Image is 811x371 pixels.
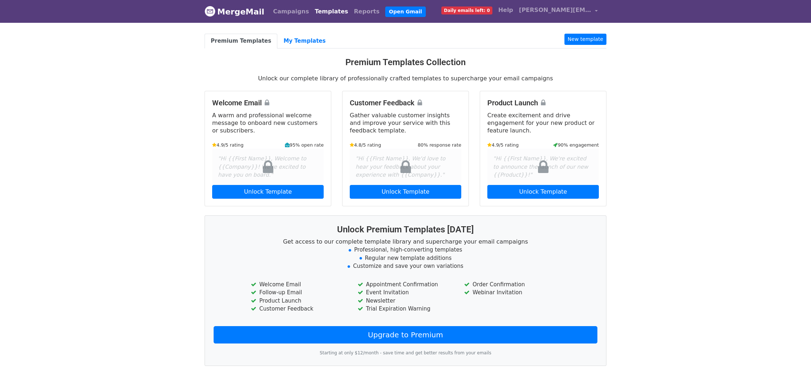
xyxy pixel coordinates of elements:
[358,297,453,305] li: Newsletter
[487,142,519,148] small: 4.9/5 rating
[214,224,597,235] h3: Unlock Premium Templates [DATE]
[214,262,597,270] li: Customize and save your own variations
[350,98,461,107] h4: Customer Feedback
[487,149,599,185] div: "Hi {{First Name}}, We're excited to announce the launch of our new {{Product}}!"
[214,349,597,357] p: Starting at only $12/month - save time and get better results from your emails
[205,4,264,19] a: MergeMail
[214,254,597,262] li: Regular new template additions
[212,185,324,199] a: Unlock Template
[205,75,606,82] p: Unlock our complete library of professionally crafted templates to supercharge your email campaigns
[214,238,597,245] p: Get access to our complete template library and supercharge your email campaigns
[464,281,560,289] li: Order Confirmation
[285,142,324,148] small: 95% open rate
[214,326,597,343] a: Upgrade to Premium
[312,4,351,19] a: Templates
[350,111,461,134] p: Gather valuable customer insights and improve your service with this feedback template.
[251,288,346,297] li: Follow-up Email
[212,142,244,148] small: 4.9/5 rating
[350,185,461,199] a: Unlock Template
[350,142,381,148] small: 4.8/5 rating
[358,281,453,289] li: Appointment Confirmation
[277,34,332,49] a: My Templates
[251,305,346,313] li: Customer Feedback
[214,246,597,254] li: Professional, high-converting templates
[418,142,461,148] small: 80% response rate
[270,4,312,19] a: Campaigns
[205,6,215,17] img: MergeMail logo
[487,185,599,199] a: Unlock Template
[519,6,591,14] span: [PERSON_NAME][EMAIL_ADDRESS][PERSON_NAME][DOMAIN_NAME]
[358,305,453,313] li: Trial Expiration Warning
[212,98,324,107] h4: Welcome Email
[205,57,606,68] h3: Premium Templates Collection
[438,3,495,17] a: Daily emails left: 0
[441,7,492,14] span: Daily emails left: 0
[351,4,383,19] a: Reports
[487,98,599,107] h4: Product Launch
[487,111,599,134] p: Create excitement and drive engagement for your new product or feature launch.
[495,3,516,17] a: Help
[205,34,277,49] a: Premium Templates
[385,7,425,17] a: Open Gmail
[212,149,324,185] div: "Hi {{First Name}}, Welcome to {{Company}}! We're excited to have you on board."
[251,281,346,289] li: Welcome Email
[516,3,601,20] a: [PERSON_NAME][EMAIL_ADDRESS][PERSON_NAME][DOMAIN_NAME]
[251,297,346,305] li: Product Launch
[358,288,453,297] li: Event Invitation
[212,111,324,134] p: A warm and professional welcome message to onboard new customers or subscribers.
[464,288,560,297] li: Webinar Invitation
[553,142,599,148] small: 90% engagement
[564,34,606,45] a: New template
[350,149,461,185] div: "Hi {{First Name}}, We'd love to hear your feedback about your experience with {{Company}}."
